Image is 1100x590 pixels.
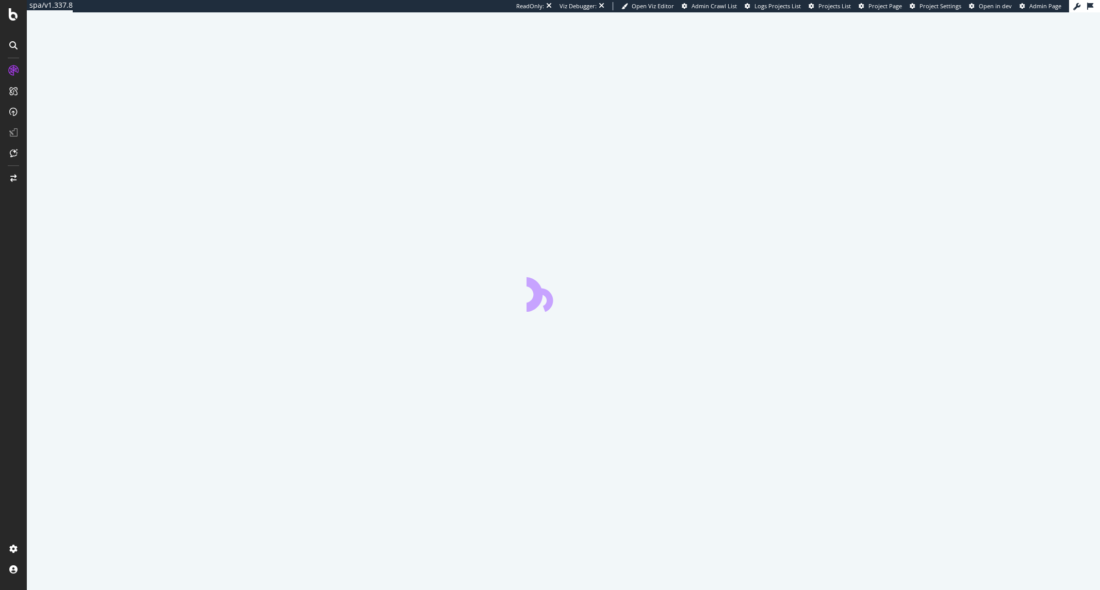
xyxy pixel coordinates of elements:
[745,2,801,10] a: Logs Projects List
[818,2,851,10] span: Projects List
[1029,2,1061,10] span: Admin Page
[682,2,737,10] a: Admin Crawl List
[868,2,902,10] span: Project Page
[969,2,1012,10] a: Open in dev
[560,2,597,10] div: Viz Debugger:
[979,2,1012,10] span: Open in dev
[809,2,851,10] a: Projects List
[621,2,674,10] a: Open Viz Editor
[632,2,674,10] span: Open Viz Editor
[527,275,601,312] div: animation
[910,2,961,10] a: Project Settings
[692,2,737,10] span: Admin Crawl List
[754,2,801,10] span: Logs Projects List
[516,2,544,10] div: ReadOnly:
[1020,2,1061,10] a: Admin Page
[920,2,961,10] span: Project Settings
[859,2,902,10] a: Project Page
